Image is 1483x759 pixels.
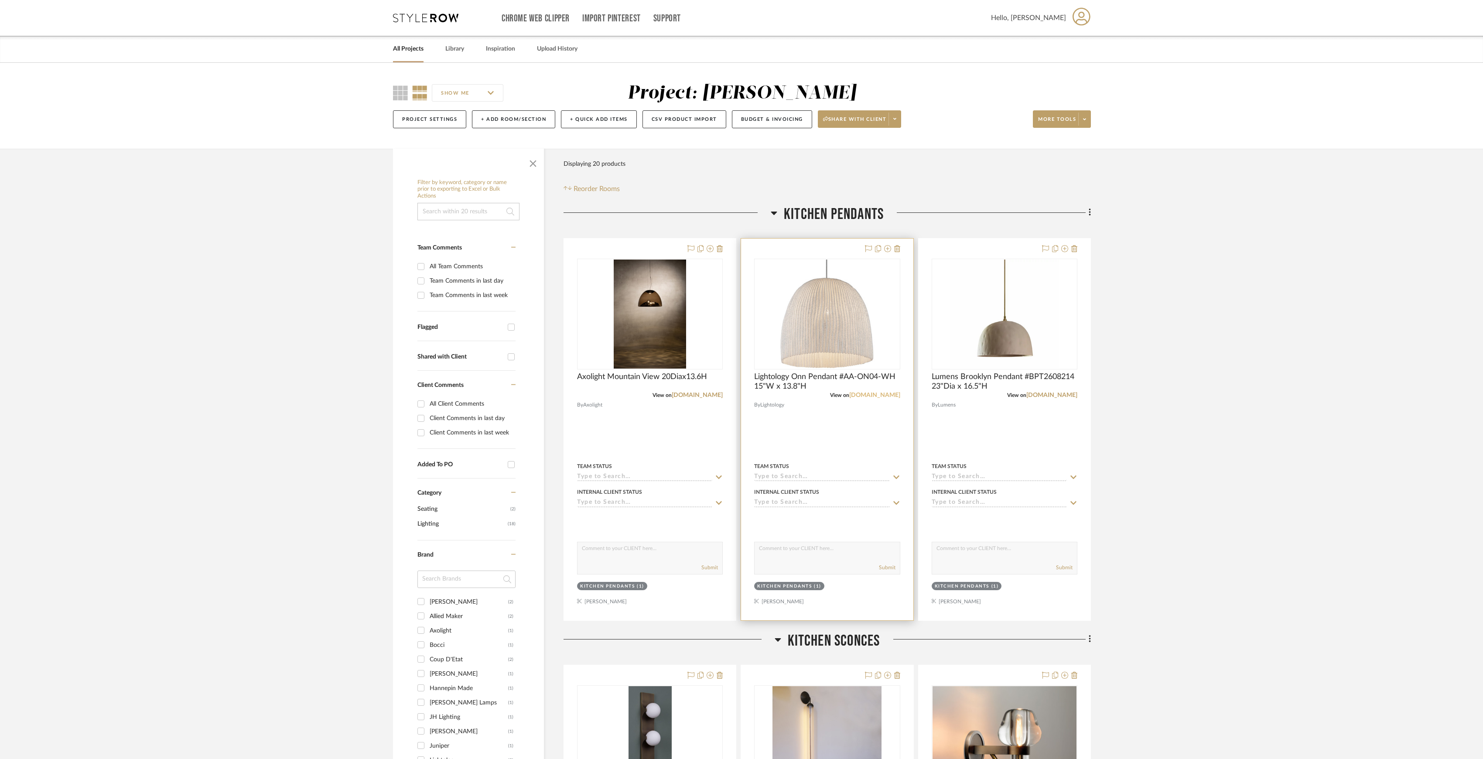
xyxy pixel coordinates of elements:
[430,274,513,288] div: Team Comments in last day
[417,502,508,516] span: Seating
[582,15,641,22] a: Import Pinterest
[772,260,882,369] img: Lightology Onn Pendant #AA-ON04-WH 15"W x 13.8"H
[760,401,784,409] span: Lightology
[849,392,900,398] a: [DOMAIN_NAME]
[1026,392,1077,398] a: [DOMAIN_NAME]
[502,15,570,22] a: Chrome Web Clipper
[508,681,513,695] div: (1)
[430,653,508,667] div: Coup D'Etat
[417,489,441,497] span: Category
[642,110,726,128] button: CSV Product Import
[472,110,555,128] button: + Add Room/Section
[564,184,620,194] button: Reorder Rooms
[577,488,642,496] div: Internal Client Status
[430,710,508,724] div: JH Lighting
[932,473,1067,482] input: Type to Search…
[430,696,508,710] div: [PERSON_NAME] Lamps
[932,401,938,409] span: By
[701,564,718,571] button: Submit
[508,725,513,738] div: (1)
[653,393,672,398] span: View on
[754,462,789,470] div: Team Status
[932,259,1077,369] div: 0
[430,426,513,440] div: Client Comments in last week
[417,461,503,468] div: Added To PO
[1056,564,1073,571] button: Submit
[430,725,508,738] div: [PERSON_NAME]
[430,667,508,681] div: [PERSON_NAME]
[430,397,513,411] div: All Client Comments
[417,179,519,200] h6: Filter by keyword, category or name prior to exporting to Excel or Bulk Actions
[757,583,812,590] div: Kitchen Pendants
[932,488,997,496] div: Internal Client Status
[524,153,542,171] button: Close
[417,516,506,531] span: Lighting
[577,401,583,409] span: By
[628,84,856,103] div: Project: [PERSON_NAME]
[508,653,513,667] div: (2)
[508,638,513,652] div: (1)
[754,499,889,507] input: Type to Search…
[818,110,902,128] button: Share with client
[430,260,513,274] div: All Team Comments
[577,499,712,507] input: Type to Search…
[564,155,625,173] div: Displaying 20 products
[430,411,513,425] div: Client Comments in last day
[788,632,880,650] span: Kitchen Sconces
[1007,393,1026,398] span: View on
[823,116,887,129] span: Share with client
[755,259,899,369] div: 0
[932,499,1067,507] input: Type to Search…
[417,353,503,361] div: Shared with Client
[417,203,519,220] input: Search within 20 results
[508,595,513,609] div: (2)
[393,110,466,128] button: Project Settings
[814,583,821,590] div: (1)
[991,13,1066,23] span: Hello, [PERSON_NAME]
[561,110,637,128] button: + Quick Add Items
[417,571,516,588] input: Search Brands
[393,43,424,55] a: All Projects
[430,288,513,302] div: Team Comments in last week
[932,372,1077,391] span: Lumens Brooklyn Pendant #BPT2608214 23"Dia x 16.5"H
[1033,110,1091,128] button: More tools
[754,372,900,391] span: Lightology Onn Pendant #AA-ON04-WH 15"W x 13.8"H
[430,681,508,695] div: Hannepin Made
[417,245,462,251] span: Team Comments
[508,667,513,681] div: (1)
[574,184,620,194] span: Reorder Rooms
[653,15,681,22] a: Support
[935,583,989,590] div: Kitchen Pendants
[991,583,999,590] div: (1)
[510,502,516,516] span: (2)
[430,739,508,753] div: Juniper
[537,43,577,55] a: Upload History
[430,595,508,609] div: [PERSON_NAME]
[430,624,508,638] div: Axolight
[672,392,723,398] a: [DOMAIN_NAME]
[950,260,1059,369] img: Lumens Brooklyn Pendant #BPT2608214 23"Dia x 16.5"H
[754,473,889,482] input: Type to Search…
[932,462,967,470] div: Team Status
[577,473,712,482] input: Type to Search…
[417,324,503,331] div: Flagged
[637,583,644,590] div: (1)
[754,488,819,496] div: Internal Client Status
[938,401,956,409] span: Lumens
[430,638,508,652] div: Bocci
[508,710,513,724] div: (1)
[784,205,884,224] span: Kitchen Pendants
[508,696,513,710] div: (1)
[508,609,513,623] div: (2)
[1038,116,1076,129] span: More tools
[830,393,849,398] span: View on
[508,517,516,531] span: (18)
[614,260,686,369] img: Axolight Mountain View 20Diax13.6H
[754,401,760,409] span: By
[580,583,635,590] div: Kitchen Pendants
[430,609,508,623] div: Allied Maker
[879,564,895,571] button: Submit
[508,624,513,638] div: (1)
[577,372,707,382] span: Axolight Mountain View 20Diax13.6H
[417,382,464,388] span: Client Comments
